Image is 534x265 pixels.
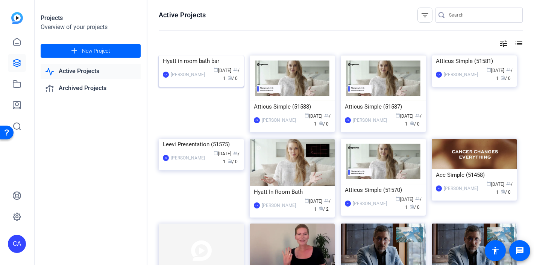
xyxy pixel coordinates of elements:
[233,67,238,72] span: group
[163,155,169,161] div: JG
[262,116,296,124] div: [PERSON_NAME]
[254,117,260,123] div: CA
[324,198,329,203] span: group
[501,190,511,195] span: / 0
[436,72,442,78] div: CA
[82,47,110,55] span: New Project
[163,139,240,150] div: Leevi Presentation (51575)
[41,64,141,79] a: Active Projects
[41,14,141,23] div: Projects
[319,207,329,212] span: / 2
[262,202,296,209] div: [PERSON_NAME]
[506,181,511,186] span: group
[305,113,309,118] span: calendar_today
[345,117,351,123] div: CA
[223,151,240,164] span: / 1
[305,198,309,203] span: calendar_today
[319,121,323,126] span: radio
[396,113,413,119] span: [DATE]
[41,23,141,32] div: Overview of your projects
[214,68,231,73] span: [DATE]
[501,75,505,80] span: radio
[436,169,513,181] div: Ace Simple (51458)
[444,71,478,78] div: [PERSON_NAME]
[487,67,491,72] span: calendar_today
[487,68,504,73] span: [DATE]
[436,55,513,67] div: Atticus Simple (51581)
[254,202,260,208] div: CA
[514,39,523,48] mat-icon: list
[420,11,429,20] mat-icon: filter_list
[171,71,205,78] div: [PERSON_NAME]
[41,81,141,96] a: Archived Projects
[501,189,505,194] span: radio
[499,39,508,48] mat-icon: tune
[396,113,400,118] span: calendar_today
[506,67,511,72] span: group
[410,204,414,209] span: radio
[214,151,218,155] span: calendar_today
[214,67,218,72] span: calendar_today
[405,197,422,210] span: / 1
[410,121,414,126] span: radio
[345,101,422,112] div: Atticus Simple (51587)
[491,246,500,255] mat-icon: accessibility
[228,75,232,80] span: radio
[353,200,387,207] div: [PERSON_NAME]
[228,159,232,163] span: radio
[11,12,23,24] img: blue-gradient.svg
[415,113,420,118] span: group
[436,185,442,191] div: JG
[319,206,323,211] span: radio
[415,196,420,201] span: group
[345,184,422,196] div: Atticus Simple (51570)
[228,76,238,81] span: / 0
[396,197,413,202] span: [DATE]
[159,11,206,20] h1: Active Projects
[396,196,400,201] span: calendar_today
[501,76,511,81] span: / 0
[410,205,420,210] span: / 0
[410,121,420,127] span: / 0
[487,181,491,186] span: calendar_today
[41,44,141,58] button: New Project
[8,235,26,253] div: CA
[444,185,478,192] div: [PERSON_NAME]
[163,55,240,67] div: Hyatt in room bath bar
[171,154,205,162] div: [PERSON_NAME]
[449,11,517,20] input: Search
[345,201,351,207] div: JG
[214,151,231,156] span: [DATE]
[254,101,331,112] div: Atticus Simple (51588)
[233,151,238,155] span: group
[254,186,331,198] div: Hyatt In Room Bath
[324,113,329,118] span: group
[314,199,331,212] span: / 1
[228,159,238,164] span: / 0
[353,116,387,124] div: [PERSON_NAME]
[319,121,329,127] span: / 0
[487,182,504,187] span: [DATE]
[70,46,79,56] mat-icon: add
[163,72,169,78] div: CA
[515,246,524,255] mat-icon: message
[305,199,322,204] span: [DATE]
[305,113,322,119] span: [DATE]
